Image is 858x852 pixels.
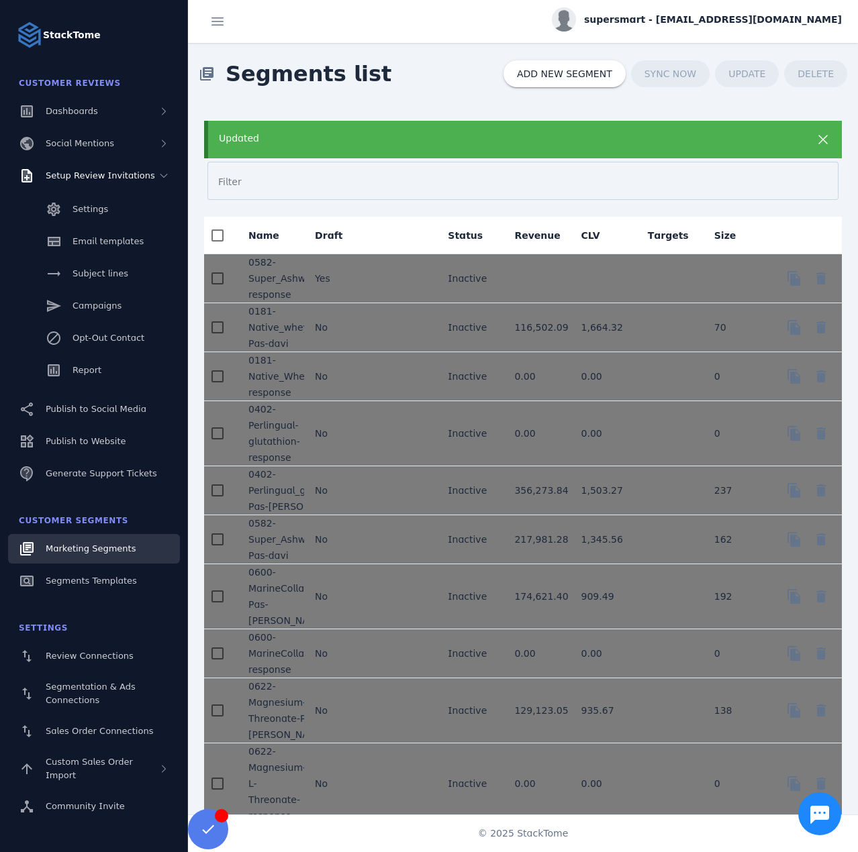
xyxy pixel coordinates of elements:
[571,743,637,824] mat-cell: 0.00
[714,229,736,242] div: Size
[571,629,637,678] mat-cell: 0.00
[437,303,504,352] mat-cell: Inactive
[504,401,570,466] mat-cell: 0.00
[808,697,835,724] button: Delete
[73,204,108,214] span: Settings
[808,420,835,447] button: Delete
[552,7,842,32] button: supersmart - [EMAIL_ADDRESS][DOMAIN_NAME]
[704,515,770,564] mat-cell: 162
[304,303,371,352] mat-cell: No
[808,526,835,553] button: Delete
[73,333,144,343] span: Opt-Out Contact
[448,229,495,242] div: Status
[238,515,304,564] mat-cell: 0582-Super_Ashwagandha-Pas-davi
[781,526,808,553] button: Copy
[478,827,569,841] span: © 2025 StackTome
[238,743,304,824] mat-cell: 0622-Magnesium-L-Threonate-response
[219,131,770,146] div: Updated
[437,629,504,678] mat-cell: Inactive
[315,229,354,242] div: Draft
[46,576,137,586] span: Segments Templates
[304,743,371,824] mat-cell: No
[571,352,637,401] mat-cell: 0.00
[73,365,101,375] span: Report
[808,640,835,667] button: Delete
[16,21,43,48] img: Logo image
[437,743,504,824] mat-cell: Inactive
[248,229,279,242] div: Name
[704,352,770,401] mat-cell: 0
[238,466,304,515] mat-cell: 0402-Perlingual_glutathion-Pas-[PERSON_NAME]
[704,629,770,678] mat-cell: 0
[238,303,304,352] mat-cell: 0181-Native_whey-Pas-davi
[8,227,180,256] a: Email templates
[46,468,157,478] span: Generate Support Tickets
[437,678,504,743] mat-cell: Inactive
[704,466,770,515] mat-cell: 237
[437,352,504,401] mat-cell: Inactive
[571,678,637,743] mat-cell: 935.67
[504,466,570,515] mat-cell: 356,273.84
[781,477,808,504] button: Copy
[571,401,637,466] mat-cell: 0.00
[46,757,133,780] span: Custom Sales Order Import
[781,640,808,667] button: Copy
[781,265,808,292] button: Copy
[552,7,576,32] img: profile.jpg
[437,564,504,629] mat-cell: Inactive
[238,629,304,678] mat-cell: 0600-MarineCollagen-response
[215,47,402,101] span: Segments list
[571,515,637,564] mat-cell: 1,345.56
[46,170,155,180] span: Setup Review Invitations
[8,195,180,224] a: Settings
[19,623,68,633] span: Settings
[8,641,180,671] a: Review Connections
[704,564,770,629] mat-cell: 192
[238,401,304,466] mat-cell: 0402-Perlingual-glutathion-response
[19,78,121,88] span: Customer Reviews
[808,477,835,504] button: Delete
[504,60,626,87] button: ADD NEW SEGMENT
[218,176,242,187] mat-label: Filter
[704,743,770,824] mat-cell: 0
[8,459,180,488] a: Generate Support Tickets
[637,217,704,254] mat-header-cell: Targets
[46,436,126,446] span: Publish to Website
[504,352,570,401] mat-cell: 0.00
[238,678,304,743] mat-cell: 0622-Magnesium-L-Threonate-Pas-[PERSON_NAME]
[514,229,572,242] div: Revenue
[8,259,180,288] a: Subject lines
[781,697,808,724] button: Copy
[304,401,371,466] mat-cell: No
[704,401,770,466] mat-cell: 0
[8,427,180,456] a: Publish to Website
[504,678,570,743] mat-cell: 129,123.05
[704,678,770,743] mat-cell: 138
[304,515,371,564] mat-cell: No
[808,363,835,390] button: Delete
[704,303,770,352] mat-cell: 70
[437,515,504,564] mat-cell: Inactive
[571,466,637,515] mat-cell: 1,503.27
[199,66,215,82] mat-icon: library_books
[304,564,371,629] mat-cell: No
[437,254,504,303] mat-cell: Inactive
[238,352,304,401] mat-cell: 0181-Native_Whey-response
[315,229,342,242] div: Draft
[46,106,98,116] span: Dashboards
[781,363,808,390] button: Copy
[781,314,808,341] button: Copy
[46,801,125,811] span: Community Invite
[781,420,808,447] button: Copy
[781,583,808,610] button: Copy
[238,254,304,303] mat-cell: 0582-Super_Ashwagandha-response
[8,323,180,353] a: Opt-Out Contact
[304,629,371,678] mat-cell: No
[8,534,180,564] a: Marketing Segments
[304,352,371,401] mat-cell: No
[808,583,835,610] button: Delete
[504,515,570,564] mat-cell: 217,981.28
[504,564,570,629] mat-cell: 174,621.40
[73,236,144,246] span: Email templates
[581,229,612,242] div: CLV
